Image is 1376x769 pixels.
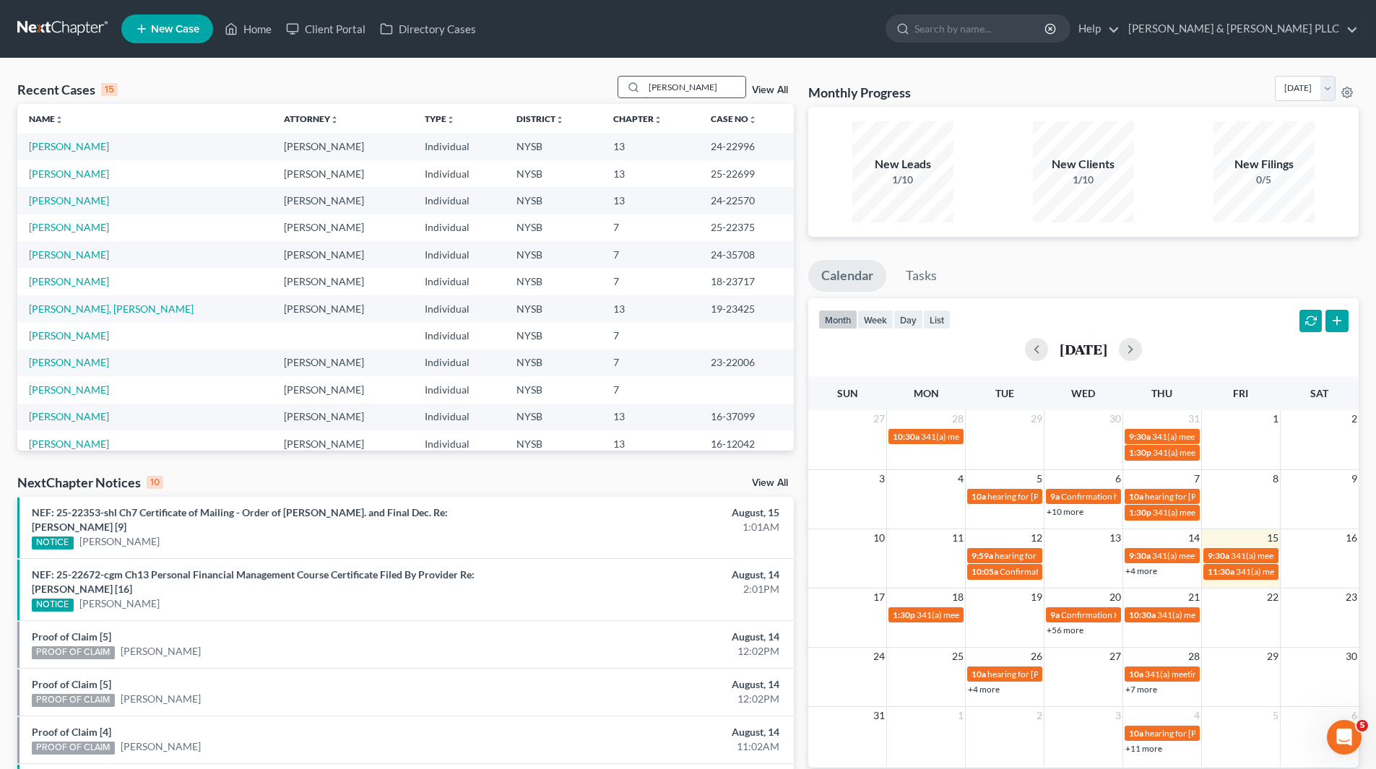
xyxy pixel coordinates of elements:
[1129,491,1143,502] span: 10a
[872,529,886,547] span: 10
[1029,588,1044,606] span: 19
[32,678,111,690] a: Proof of Claim [5]
[505,241,601,268] td: NYSB
[1208,566,1234,577] span: 11:30a
[29,194,109,207] a: [PERSON_NAME]
[147,476,163,489] div: 10
[1350,470,1359,487] span: 9
[1129,609,1156,620] span: 10:30a
[602,133,700,160] td: 13
[1151,387,1172,399] span: Thu
[121,644,201,659] a: [PERSON_NAME]
[79,534,160,549] a: [PERSON_NAME]
[893,260,950,292] a: Tasks
[540,505,779,520] div: August, 15
[893,609,915,620] span: 1:30p
[505,268,601,295] td: NYSB
[505,376,601,403] td: NYSB
[1114,470,1122,487] span: 6
[1129,728,1143,739] span: 10a
[699,241,793,268] td: 24-35708
[1193,470,1201,487] span: 7
[711,113,757,124] a: Case Nounfold_more
[413,133,506,160] td: Individual
[837,387,858,399] span: Sun
[151,24,199,35] span: New Case
[972,566,998,577] span: 10:05a
[1033,173,1134,187] div: 1/10
[330,116,339,124] i: unfold_more
[852,156,953,173] div: New Leads
[1153,447,1292,458] span: 341(a) meeting for [PERSON_NAME]
[29,248,109,261] a: [PERSON_NAME]
[1344,588,1359,606] span: 23
[505,295,601,322] td: NYSB
[995,387,1014,399] span: Tue
[893,310,923,329] button: day
[699,187,793,214] td: 24-22570
[1108,648,1122,665] span: 27
[272,133,412,160] td: [PERSON_NAME]
[505,187,601,214] td: NYSB
[272,349,412,376] td: [PERSON_NAME]
[808,260,886,292] a: Calendar
[699,160,793,187] td: 25-22699
[32,646,115,659] div: PROOF OF CLAIM
[1029,648,1044,665] span: 26
[699,214,793,241] td: 25-22375
[1029,410,1044,427] span: 29
[505,322,601,349] td: NYSB
[602,322,700,349] td: 7
[699,268,793,295] td: 18-23717
[699,295,793,322] td: 19-23425
[1350,410,1359,427] span: 2
[1129,550,1151,561] span: 9:30a
[602,160,700,187] td: 13
[852,173,953,187] div: 1/10
[425,113,455,124] a: Typeunfold_more
[699,430,793,457] td: 16-12042
[1213,156,1315,173] div: New Filings
[29,113,64,124] a: Nameunfold_more
[272,430,412,457] td: [PERSON_NAME]
[505,160,601,187] td: NYSB
[32,599,74,612] div: NOTICE
[1114,707,1122,724] span: 3
[968,684,1000,695] a: +4 more
[818,310,857,329] button: month
[1187,410,1201,427] span: 31
[1129,447,1151,458] span: 1:30p
[1310,387,1328,399] span: Sat
[413,268,506,295] td: Individual
[1029,529,1044,547] span: 12
[1125,743,1162,754] a: +11 more
[987,669,1175,679] span: hearing for [PERSON_NAME] & [PERSON_NAME]
[752,478,788,488] a: View All
[505,349,601,376] td: NYSB
[1213,173,1315,187] div: 0/5
[748,116,757,124] i: unfold_more
[29,383,109,396] a: [PERSON_NAME]
[613,113,662,124] a: Chapterunfold_more
[29,356,109,368] a: [PERSON_NAME]
[951,529,965,547] span: 11
[972,550,993,561] span: 9:59a
[1061,491,1225,502] span: Confirmation hearing for [PERSON_NAME]
[1145,491,1256,502] span: hearing for [PERSON_NAME]
[1187,648,1201,665] span: 28
[1061,609,1226,620] span: Confirmation Hearing for [PERSON_NAME]
[540,520,779,534] div: 1:01AM
[914,15,1047,42] input: Search by name...
[1152,550,1368,561] span: 341(a) meeting for [PERSON_NAME] & [PERSON_NAME]
[1033,156,1134,173] div: New Clients
[32,742,115,755] div: PROOF OF CLAIM
[951,588,965,606] span: 18
[1071,387,1095,399] span: Wed
[272,376,412,403] td: [PERSON_NAME]
[808,84,911,101] h3: Monthly Progress
[602,214,700,241] td: 7
[272,268,412,295] td: [PERSON_NAME]
[1129,507,1151,518] span: 1:30p
[1208,550,1229,561] span: 9:30a
[1153,507,1292,518] span: 341(a) meeting for [PERSON_NAME]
